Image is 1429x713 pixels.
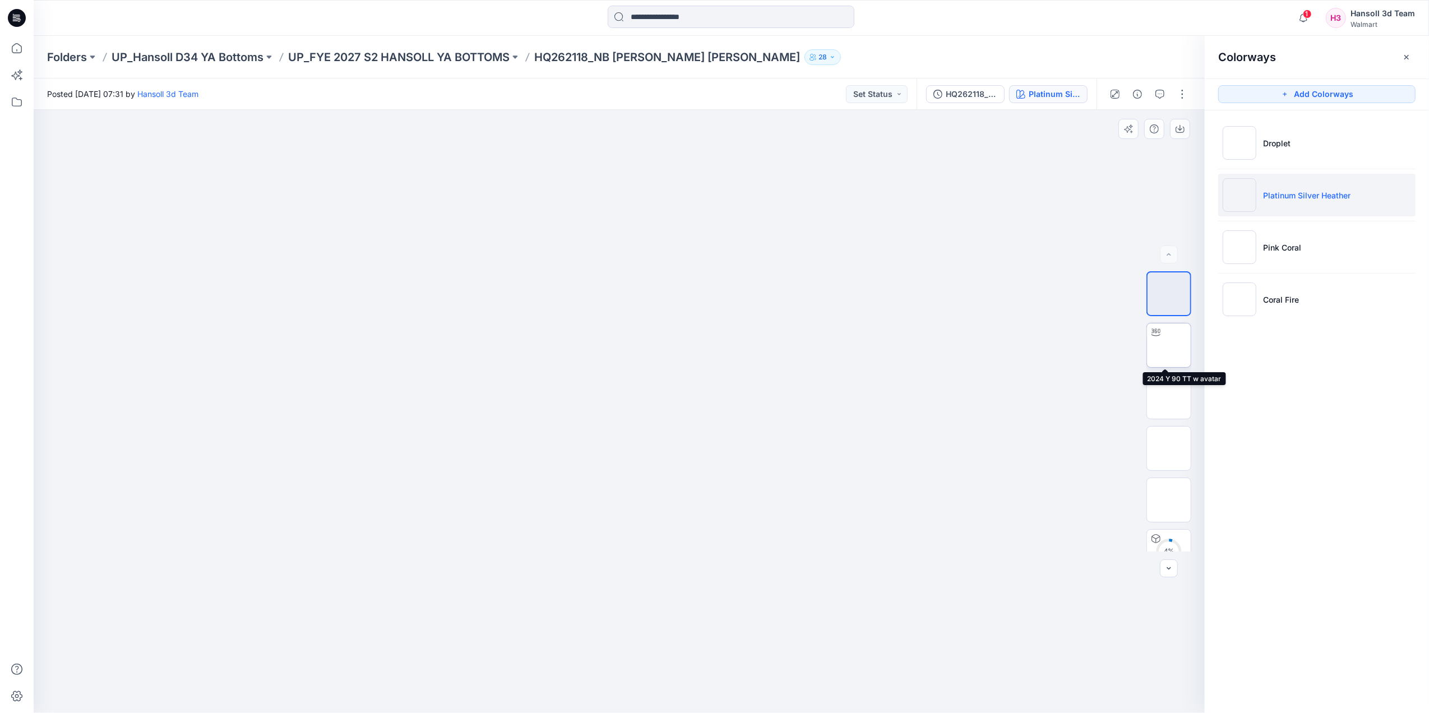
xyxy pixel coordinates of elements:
button: Details [1129,85,1146,103]
img: Coral Fire [1223,283,1256,316]
img: Droplet [1223,126,1256,160]
p: Coral Fire [1263,294,1299,305]
button: 28 [804,49,841,65]
div: Walmart [1351,20,1415,29]
div: HQ262118_NB [PERSON_NAME] [PERSON_NAME] [946,88,997,100]
button: HQ262118_NB [PERSON_NAME] [PERSON_NAME] [926,85,1005,103]
span: 1 [1303,10,1312,18]
a: UP_FYE 2027 S2 HANSOLL YA BOTTOMS [288,49,510,65]
h2: Colorways [1218,50,1276,64]
p: 28 [818,51,827,63]
img: Pink Coral [1223,230,1256,264]
div: Platinum Silver Heather [1029,88,1080,100]
div: 4 % [1155,547,1182,556]
a: UP_Hansoll D34 YA Bottoms [112,49,263,65]
p: Pink Coral [1263,242,1301,253]
p: Droplet [1263,137,1291,149]
button: Add Colorways [1218,85,1416,103]
p: HQ262118_NB [PERSON_NAME] [PERSON_NAME] [534,49,800,65]
div: H3 [1326,8,1346,28]
img: Platinum Silver Heather [1223,178,1256,212]
a: Folders [47,49,87,65]
span: Posted [DATE] 07:31 by [47,88,198,100]
button: Platinum Silver Heather [1009,85,1088,103]
div: Hansoll 3d Team [1351,7,1415,20]
p: Platinum Silver Heather [1263,189,1351,201]
a: Hansoll 3d Team [137,89,198,99]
